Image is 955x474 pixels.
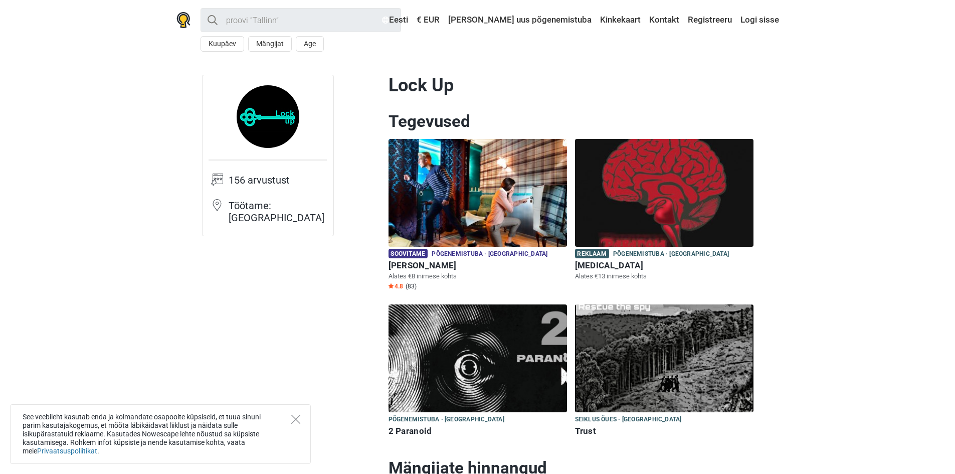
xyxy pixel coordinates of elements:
a: [PERSON_NAME] uus põgenemistuba [446,11,594,29]
span: Soovitame [389,249,428,258]
img: Paranoia [575,139,753,247]
a: Paranoia Reklaam Põgenemistuba · [GEOGRAPHIC_DATA] [MEDICAL_DATA] Alates €13 inimese kohta [575,139,753,283]
a: Eesti [379,11,411,29]
p: Alates €13 inimese kohta [575,272,753,281]
img: Star [389,283,394,288]
img: Nowescape logo [176,12,190,28]
span: Seiklus õues · [GEOGRAPHIC_DATA] [575,414,682,425]
span: Reklaam [575,249,609,258]
img: Eesti [382,17,389,24]
span: Põgenemistuba · [GEOGRAPHIC_DATA] [432,249,547,260]
a: Sherlock Holmes Soovitame Põgenemistuba · [GEOGRAPHIC_DATA] [PERSON_NAME] Alates €8 inimese kohta... [389,139,567,292]
span: (83) [406,282,417,290]
a: Kontakt [647,11,682,29]
button: Mängijat [248,36,292,52]
a: € EUR [414,11,442,29]
img: Sherlock Holmes [389,139,567,247]
input: proovi “Tallinn” [201,8,401,32]
a: Logi sisse [738,11,779,29]
a: Privaatsuspoliitikat [37,447,97,455]
img: Trust [575,304,753,412]
a: Registreeru [685,11,734,29]
td: 156 arvustust [229,173,327,199]
img: 2 Paranoid [389,304,567,412]
td: Töötame: [GEOGRAPHIC_DATA] [229,199,327,230]
span: Põgenemistuba · [GEOGRAPHIC_DATA] [613,249,729,260]
h6: 2 Paranoid [389,426,567,436]
h6: [PERSON_NAME] [389,260,567,271]
span: 4.8 [389,282,403,290]
button: Close [291,415,300,424]
a: 2 Paranoid Põgenemistuba · [GEOGRAPHIC_DATA] 2 Paranoid [389,304,567,438]
button: Age [296,36,324,52]
h1: Lock Up [389,75,753,96]
p: Alates €8 inimese kohta [389,272,567,281]
span: Põgenemistuba · [GEOGRAPHIC_DATA] [389,414,504,425]
a: Trust Seiklus õues · [GEOGRAPHIC_DATA] Trust [575,304,753,438]
h2: Tegevused [389,111,753,131]
h6: Trust [575,426,753,436]
button: Kuupäev [201,36,244,52]
h6: [MEDICAL_DATA] [575,260,753,271]
div: See veebileht kasutab enda ja kolmandate osapoolte küpsiseid, et tuua sinuni parim kasutajakogemu... [10,404,311,464]
a: Kinkekaart [598,11,643,29]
